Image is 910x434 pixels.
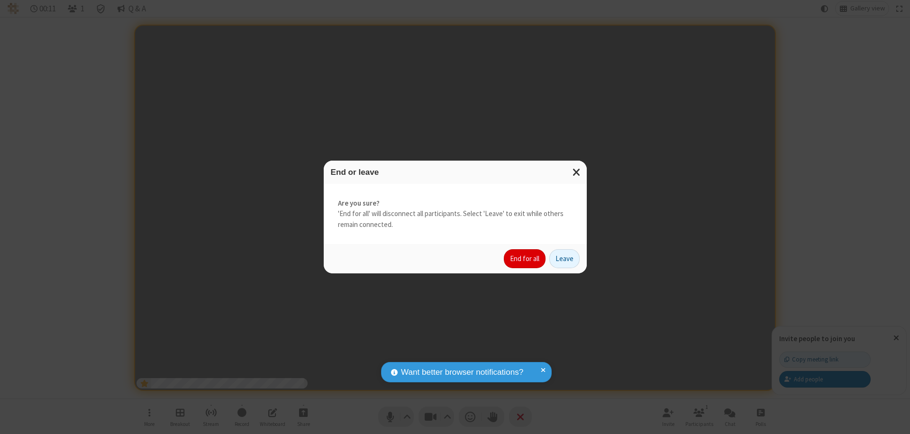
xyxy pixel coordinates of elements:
button: Leave [549,249,580,268]
div: 'End for all' will disconnect all participants. Select 'Leave' to exit while others remain connec... [324,184,587,244]
button: End for all [504,249,546,268]
h3: End or leave [331,168,580,177]
strong: Are you sure? [338,198,573,209]
button: Close modal [567,161,587,184]
span: Want better browser notifications? [401,366,523,379]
